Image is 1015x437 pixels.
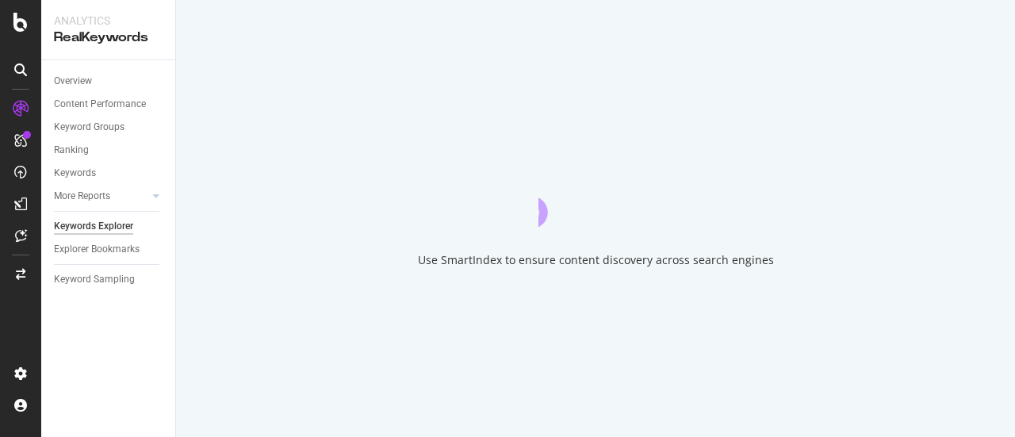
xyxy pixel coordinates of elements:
[54,241,164,258] a: Explorer Bookmarks
[418,252,774,268] div: Use SmartIndex to ensure content discovery across search engines
[54,271,164,288] a: Keyword Sampling
[54,241,140,258] div: Explorer Bookmarks
[54,13,163,29] div: Analytics
[54,119,164,136] a: Keyword Groups
[54,73,92,90] div: Overview
[54,96,164,113] a: Content Performance
[54,218,164,235] a: Keywords Explorer
[54,165,96,182] div: Keywords
[54,29,163,47] div: RealKeywords
[538,170,653,227] div: animation
[54,142,164,159] a: Ranking
[54,119,124,136] div: Keyword Groups
[54,142,89,159] div: Ranking
[54,188,110,205] div: More Reports
[54,218,133,235] div: Keywords Explorer
[54,165,164,182] a: Keywords
[54,188,148,205] a: More Reports
[54,271,135,288] div: Keyword Sampling
[54,73,164,90] a: Overview
[54,96,146,113] div: Content Performance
